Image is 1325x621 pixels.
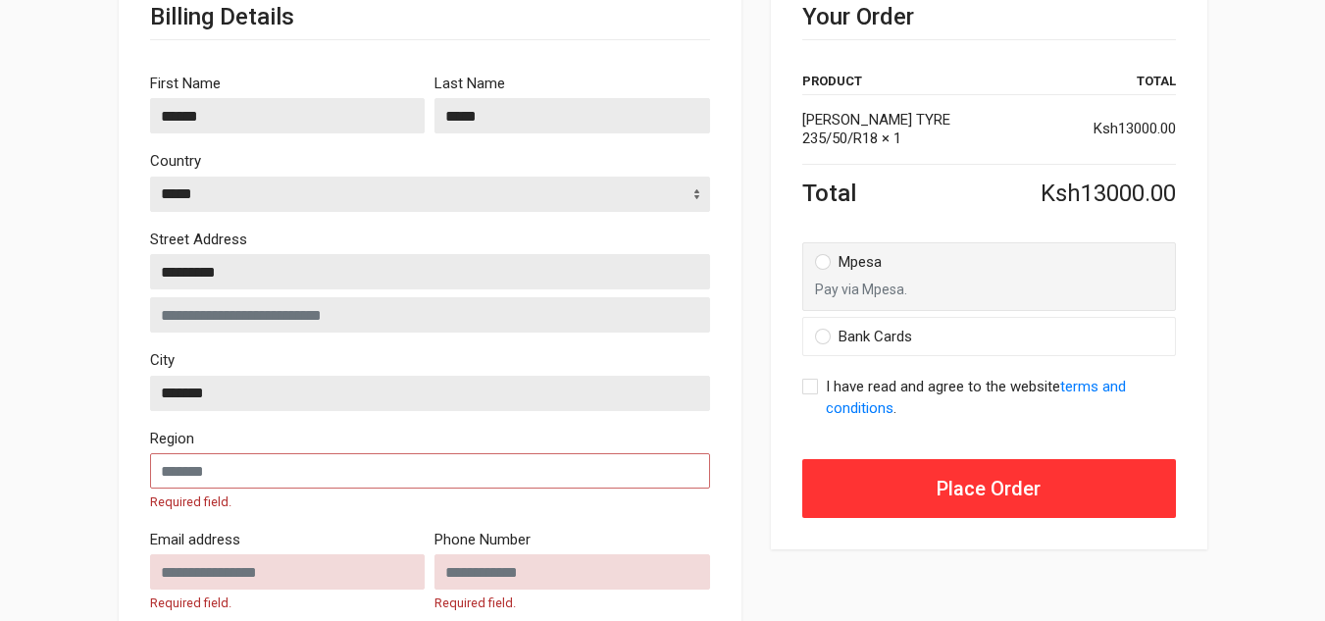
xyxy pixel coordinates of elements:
[802,459,1176,518] button: Place Order
[150,73,221,95] label: First Name
[1021,164,1176,203] td: Ksh 13000.00
[150,3,710,40] h3: Billing Details
[150,594,426,612] div: Required field.
[839,328,912,345] span: Bank Cards
[839,253,882,271] span: Mpesa
[826,376,1176,420] label: I have read and agree to the website .
[434,594,710,612] div: Required field.
[802,94,1021,164] td: [PERSON_NAME] TYRE 235/50/R18 × 1
[1021,94,1176,164] td: Ksh 13000.00
[434,529,531,551] label: Phone Number
[150,349,175,372] label: City
[802,3,1176,40] h3: Your Order
[150,150,201,173] label: Country
[150,428,194,450] label: Region
[802,72,1021,95] th: Product
[150,492,710,511] div: Required field.
[1021,72,1176,95] th: Total
[150,229,247,251] label: Street Address
[803,279,1175,308] div: Pay via Mpesa.
[150,529,240,551] label: Email address
[434,73,505,95] label: Last Name
[802,164,1021,203] th: Total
